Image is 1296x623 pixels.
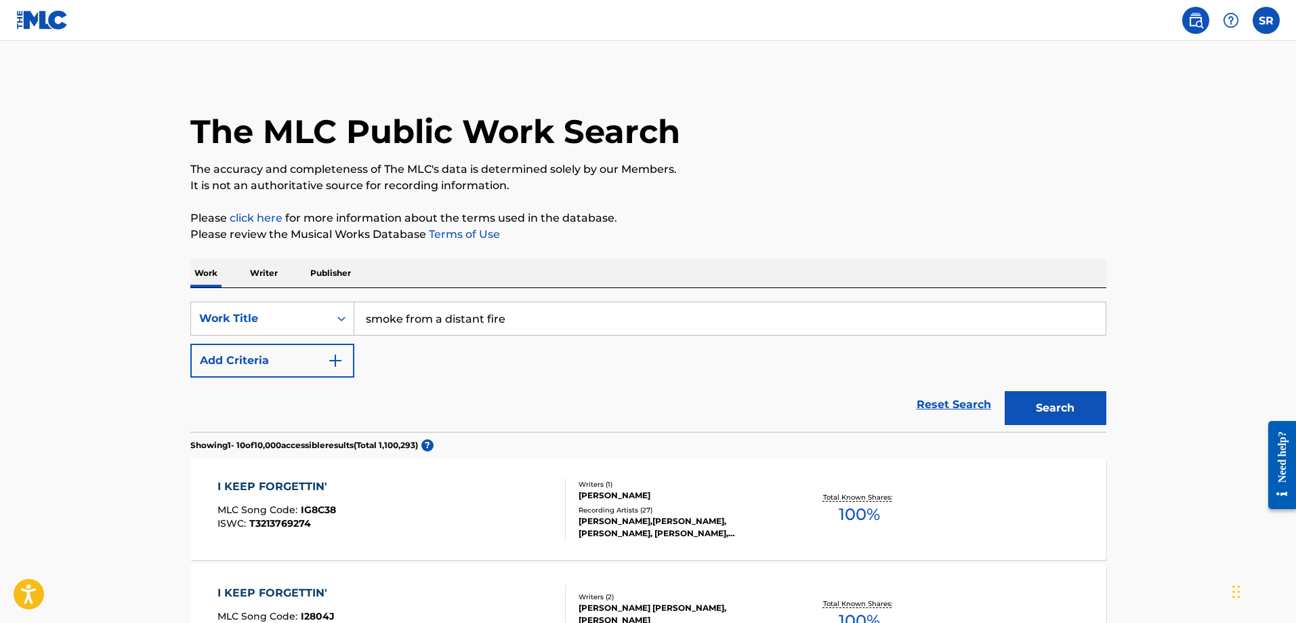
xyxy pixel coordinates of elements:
img: 9d2ae6d4665cec9f34b9.svg [327,353,343,369]
span: MLC Song Code : [217,610,301,622]
div: Recording Artists ( 27 ) [579,505,783,515]
span: IG8C38 [301,504,336,516]
div: Help [1217,7,1245,34]
img: search [1188,12,1204,28]
span: ISWC : [217,517,249,529]
div: [PERSON_NAME] [579,489,783,502]
a: click here [230,212,283,224]
form: Search Form [190,302,1106,432]
a: Public Search [1182,7,1209,34]
span: MLC Song Code : [217,504,301,516]
p: Total Known Shares: [823,492,896,502]
img: MLC Logo [16,10,68,30]
p: Total Known Shares: [823,599,896,609]
div: Drag [1232,571,1240,612]
p: Showing 1 - 10 of 10,000 accessible results (Total 1,100,293 ) [190,439,418,451]
p: Publisher [306,259,355,287]
button: Add Criteria [190,344,354,378]
div: I KEEP FORGETTIN' [217,479,336,495]
div: Writers ( 1 ) [579,479,783,489]
iframe: Chat Widget [1228,558,1296,623]
a: I KEEP FORGETTIN'MLC Song Code:IG8C38ISWC:T3213769274Writers (1)[PERSON_NAME]Recording Artists (2... [190,458,1106,560]
div: Writers ( 2 ) [579,592,783,602]
p: Please review the Musical Works Database [190,226,1106,243]
img: help [1223,12,1239,28]
div: [PERSON_NAME],[PERSON_NAME], [PERSON_NAME], [PERSON_NAME], [PERSON_NAME] [579,515,783,540]
span: ? [421,439,434,451]
span: I2804J [301,610,335,622]
span: 100 % [839,502,880,527]
div: User Menu [1253,7,1280,34]
span: T3213769274 [249,517,311,529]
a: Terms of Use [426,228,500,241]
p: Writer [246,259,282,287]
p: Please for more information about the terms used in the database. [190,210,1106,226]
a: Reset Search [910,390,998,420]
div: I KEEP FORGETTIN' [217,585,335,601]
p: It is not an authoritative source for recording information. [190,178,1106,194]
p: Work [190,259,222,287]
iframe: Resource Center [1258,411,1296,520]
button: Search [1005,391,1106,425]
h1: The MLC Public Work Search [190,111,680,152]
div: Work Title [199,310,321,327]
p: The accuracy and completeness of The MLC's data is determined solely by our Members. [190,161,1106,178]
